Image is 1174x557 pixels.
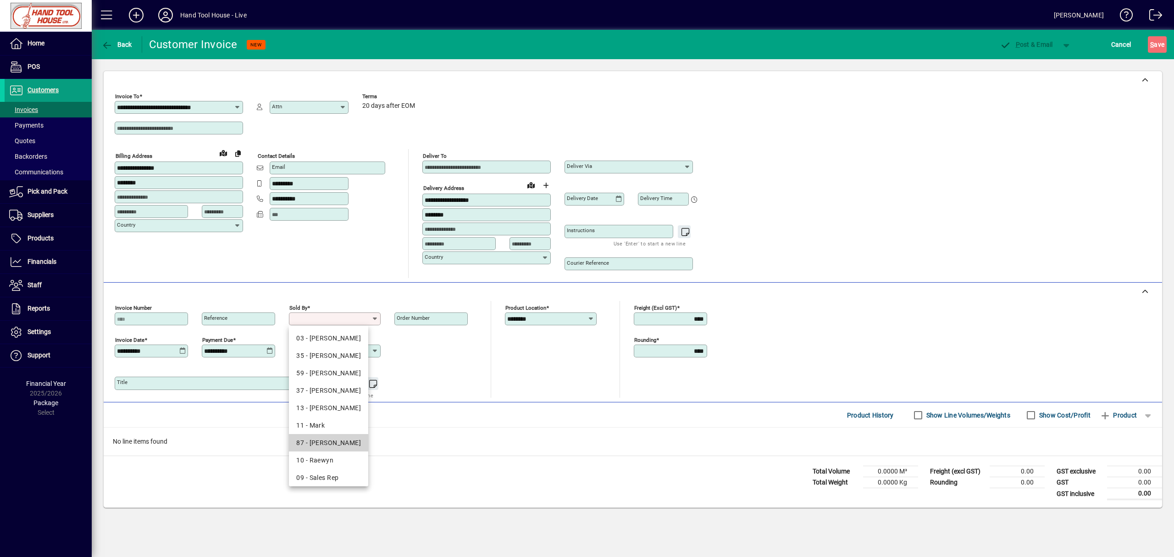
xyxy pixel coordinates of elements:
[5,117,92,133] a: Payments
[1000,41,1053,48] span: ost & Email
[180,8,247,22] div: Hand Tool House - Live
[28,86,59,94] span: Customers
[122,7,151,23] button: Add
[28,234,54,242] span: Products
[925,477,990,488] td: Rounding
[115,93,139,100] mat-label: Invoice To
[863,466,918,477] td: 0.0000 M³
[5,227,92,250] a: Products
[808,477,863,488] td: Total Weight
[1107,477,1162,488] td: 0.00
[9,137,35,145] span: Quotes
[202,337,233,343] mat-label: Payment due
[5,204,92,227] a: Suppliers
[614,238,686,249] mat-hint: Use 'Enter' to start a new line
[640,195,672,201] mat-label: Delivery time
[567,227,595,234] mat-label: Instructions
[289,399,368,417] mat-option: 13 - Lucy Dipple
[362,94,417,100] span: Terms
[847,408,894,423] span: Product History
[296,403,361,413] div: 13 - [PERSON_NAME]
[296,421,361,430] div: 11 - Mark
[1037,411,1091,420] label: Show Cost/Profit
[289,364,368,382] mat-option: 59 - CRAIG
[296,473,361,483] div: 09 - Sales Rep
[149,37,238,52] div: Customer Invoice
[1113,2,1133,32] a: Knowledge Base
[5,344,92,367] a: Support
[117,379,127,385] mat-label: Title
[1016,41,1020,48] span: P
[634,337,656,343] mat-label: Rounding
[104,428,1162,456] div: No line items found
[1150,37,1164,52] span: ave
[296,334,361,343] div: 03 - [PERSON_NAME]
[115,305,152,311] mat-label: Invoice number
[28,39,44,47] span: Home
[5,56,92,78] a: POS
[5,102,92,117] a: Invoices
[1052,488,1107,500] td: GST inclusive
[5,297,92,320] a: Reports
[5,149,92,164] a: Backorders
[296,438,361,448] div: 87 - [PERSON_NAME]
[1111,37,1131,52] span: Cancel
[250,42,262,48] span: NEW
[538,178,553,193] button: Choose address
[9,122,44,129] span: Payments
[1107,466,1162,477] td: 0.00
[423,153,447,159] mat-label: Deliver To
[216,145,231,160] a: View on map
[1095,407,1141,423] button: Product
[28,258,56,265] span: Financials
[1109,36,1134,53] button: Cancel
[101,41,132,48] span: Back
[289,434,368,451] mat-option: 87 - Matt
[634,305,677,311] mat-label: Freight (excl GST)
[1052,466,1107,477] td: GST exclusive
[272,164,285,170] mat-label: Email
[5,251,92,273] a: Financials
[567,260,609,266] mat-label: Courier Reference
[289,305,307,311] mat-label: Sold by
[151,7,180,23] button: Profile
[1100,408,1137,423] span: Product
[1052,477,1107,488] td: GST
[9,106,38,113] span: Invoices
[5,180,92,203] a: Pick and Pack
[289,382,368,399] mat-option: 37 - Kelvin
[289,451,368,469] mat-option: 10 - Raewyn
[28,281,42,289] span: Staff
[28,63,40,70] span: POS
[925,411,1010,420] label: Show Line Volumes/Weights
[995,36,1058,53] button: Post & Email
[204,315,227,321] mat-label: Reference
[33,399,58,407] span: Package
[289,417,368,434] mat-option: 11 - Mark
[863,477,918,488] td: 0.0000 Kg
[26,380,66,387] span: Financial Year
[1142,2,1163,32] a: Logout
[5,32,92,55] a: Home
[231,146,245,161] button: Copy to Delivery address
[362,102,415,110] span: 20 days after EOM
[5,164,92,180] a: Communications
[272,103,282,110] mat-label: Attn
[291,325,373,335] mat-error: Required
[990,477,1045,488] td: 0.00
[289,347,368,364] mat-option: 35 - Cheri De Baugh
[9,168,63,176] span: Communications
[296,456,361,465] div: 10 - Raewyn
[1054,8,1104,22] div: [PERSON_NAME]
[28,305,50,312] span: Reports
[843,407,897,423] button: Product History
[1148,36,1167,53] button: Save
[5,274,92,297] a: Staff
[397,315,430,321] mat-label: Order number
[808,466,863,477] td: Total Volume
[1150,41,1154,48] span: S
[28,188,67,195] span: Pick and Pack
[28,328,51,335] span: Settings
[92,36,142,53] app-page-header-button: Back
[425,254,443,260] mat-label: Country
